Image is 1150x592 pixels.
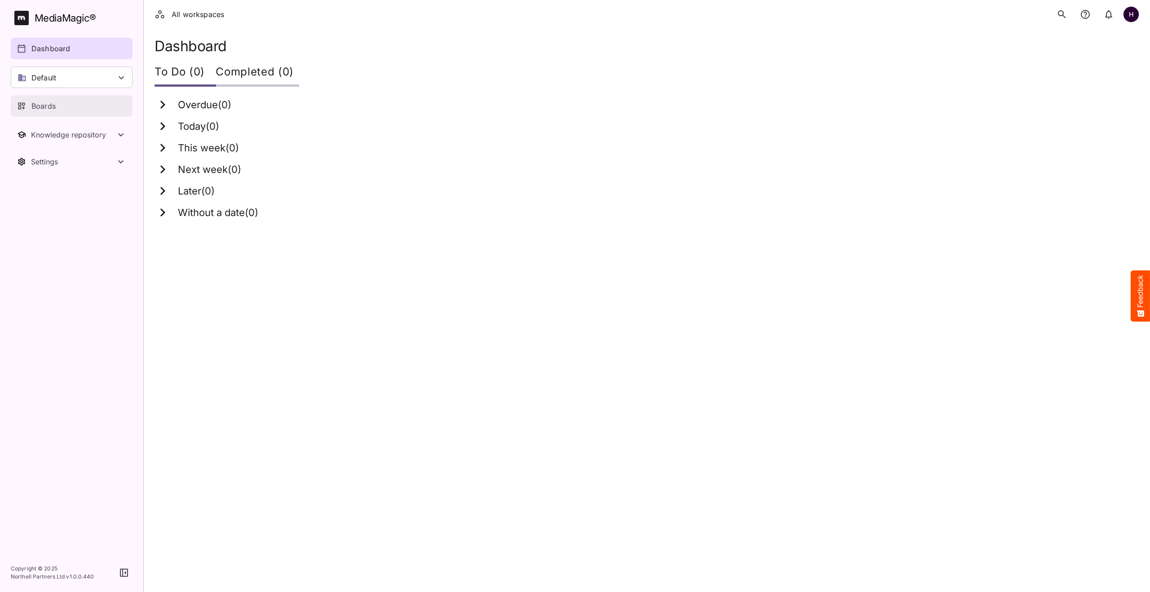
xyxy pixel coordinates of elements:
[31,43,70,54] p: Dashboard
[11,151,133,172] nav: Settings
[178,207,258,219] h3: Without a date ( 0 )
[178,186,215,197] h3: Later ( 0 )
[1053,5,1071,23] button: search
[31,157,115,166] div: Settings
[1131,270,1150,322] button: Feedback
[11,565,94,573] p: Copyright © 2025
[31,72,56,83] p: Default
[11,95,133,117] a: Boards
[31,130,115,139] div: Knowledge repository
[155,38,1139,54] h1: Dashboard
[14,11,133,25] a: MediaMagic®
[1076,5,1094,23] button: notifications
[178,121,219,133] h3: Today ( 0 )
[178,164,241,176] h3: Next week ( 0 )
[1123,6,1139,22] div: H
[11,124,133,146] button: Toggle Knowledge repository
[1100,5,1118,23] button: notifications
[11,124,133,146] nav: Knowledge repository
[31,101,56,111] p: Boards
[11,38,133,59] a: Dashboard
[11,151,133,172] button: Toggle Settings
[178,142,239,154] h3: This week ( 0 )
[35,11,96,26] div: MediaMagic ®
[216,60,299,87] div: Completed (0)
[11,573,94,581] p: Northell Partners Ltd v 1.0.0.440
[178,99,231,111] h3: Overdue ( 0 )
[155,60,216,87] div: To Do (0)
